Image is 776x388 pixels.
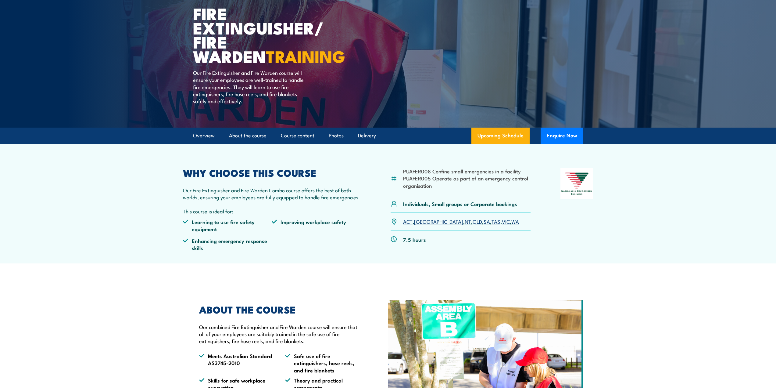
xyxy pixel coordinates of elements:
[541,128,583,144] button: Enquire Now
[193,128,215,144] a: Overview
[183,237,272,252] li: Enhancing emergency response skills
[492,218,500,225] a: TAS
[272,218,361,233] li: Improving workplace safety
[199,305,360,314] h2: ABOUT THE COURSE
[281,128,314,144] a: Course content
[414,218,463,225] a: [GEOGRAPHIC_DATA]
[484,218,490,225] a: SA
[403,175,531,189] li: PUAFER005 Operate as part of an emergency control organisation
[511,218,519,225] a: WA
[183,218,272,233] li: Learning to use fire safety equipment
[471,128,530,144] a: Upcoming Schedule
[403,200,517,207] p: Individuals, Small groups or Corporate bookings
[266,43,345,68] strong: TRAINING
[183,168,361,177] h2: WHY CHOOSE THIS COURSE
[183,208,361,215] p: This course is ideal for:
[329,128,344,144] a: Photos
[358,128,376,144] a: Delivery
[502,218,510,225] a: VIC
[403,236,426,243] p: 7.5 hours
[229,128,266,144] a: About the course
[193,69,304,105] p: Our Fire Extinguisher and Fire Warden course will ensure your employees are well-trained to handl...
[199,352,274,374] li: Meets Australian Standard AS3745-2010
[193,6,344,63] h1: Fire Extinguisher/ Fire Warden
[403,168,531,175] li: PUAFER008 Confine small emergencies in a facility
[403,218,519,225] p: , , , , , , ,
[403,218,413,225] a: ACT
[560,168,593,199] img: Nationally Recognised Training logo.
[285,352,360,374] li: Safe use of fire extinguishers, hose reels, and fire blankets
[465,218,471,225] a: NT
[183,187,361,201] p: Our Fire Extinguisher and Fire Warden Combo course offers the best of both worlds, ensuring your ...
[473,218,482,225] a: QLD
[199,323,360,345] p: Our combined Fire Extinguisher and Fire Warden course will ensure that all of your employees are ...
